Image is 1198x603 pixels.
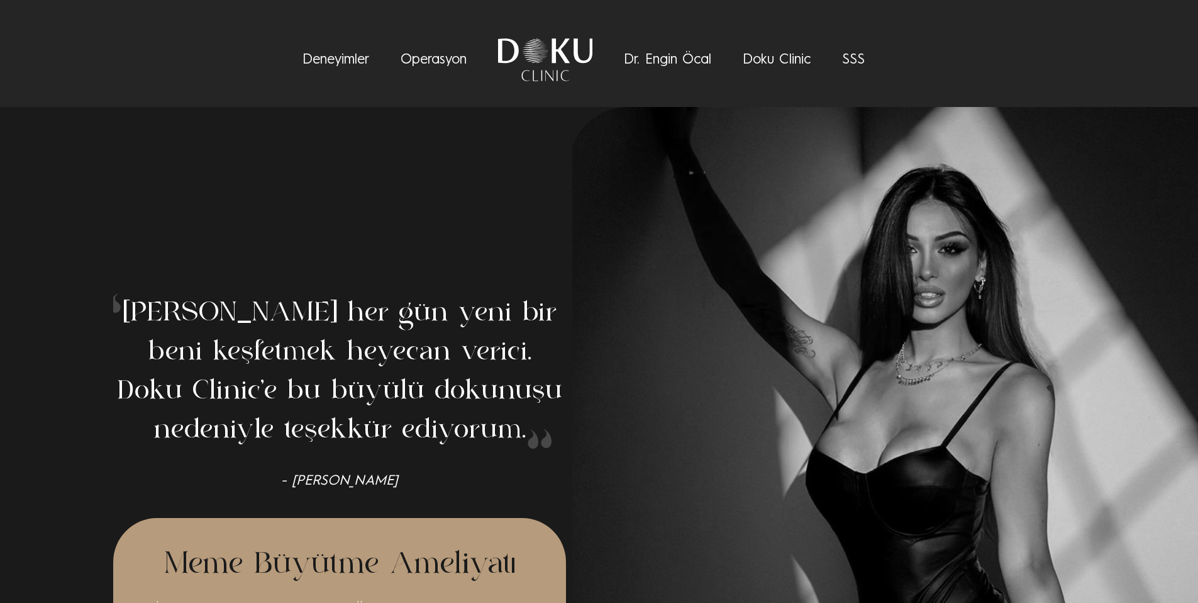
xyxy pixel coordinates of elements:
[138,543,541,587] h2: Meme Büyütme Ameliyatı
[498,38,592,82] img: Doku Clinic
[113,294,566,450] h1: [PERSON_NAME] her gün yeni bir beni keşfetmek heyecan verici. Doku Clinic'e bu büyülü dokunuşu ne...
[842,53,865,67] a: SSS
[401,53,467,67] a: Operasyon
[302,53,369,67] a: Deneyimler
[113,472,566,490] span: - [PERSON_NAME]
[743,53,811,67] a: Doku Clinic
[624,53,711,67] a: Dr. Engin Öcal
